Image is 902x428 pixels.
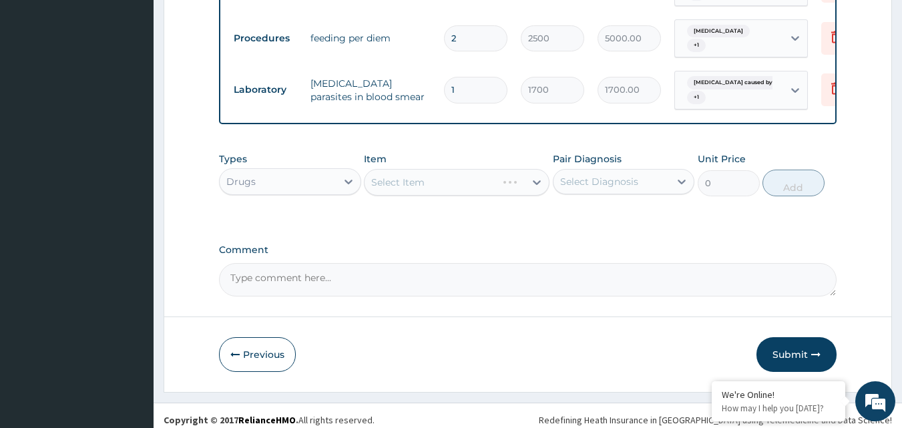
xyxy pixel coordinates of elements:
[304,25,437,51] td: feeding per diem
[164,414,298,426] strong: Copyright © 2017 .
[364,152,387,166] label: Item
[304,70,437,110] td: [MEDICAL_DATA] parasites in blood smear
[219,7,251,39] div: Minimize live chat window
[25,67,54,100] img: d_794563401_company_1708531726252_794563401
[227,77,304,102] td: Laboratory
[687,25,750,38] span: [MEDICAL_DATA]
[539,413,892,427] div: Redefining Heath Insurance in [GEOGRAPHIC_DATA] using Telemedicine and Data Science!
[722,403,835,414] p: How may I help you today?
[722,389,835,401] div: We're Online!
[553,152,622,166] label: Pair Diagnosis
[698,152,746,166] label: Unit Price
[219,154,247,165] label: Types
[69,75,224,92] div: Chat with us now
[219,244,837,256] label: Comment
[227,26,304,51] td: Procedures
[687,76,830,89] span: [MEDICAL_DATA] caused by [MEDICAL_DATA]
[7,286,254,333] textarea: Type your message and hit 'Enter'
[77,129,184,264] span: We're online!
[560,175,638,188] div: Select Diagnosis
[238,414,296,426] a: RelianceHMO
[687,39,706,52] span: + 1
[687,91,706,104] span: + 1
[762,170,825,196] button: Add
[219,337,296,372] button: Previous
[756,337,837,372] button: Submit
[226,175,256,188] div: Drugs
